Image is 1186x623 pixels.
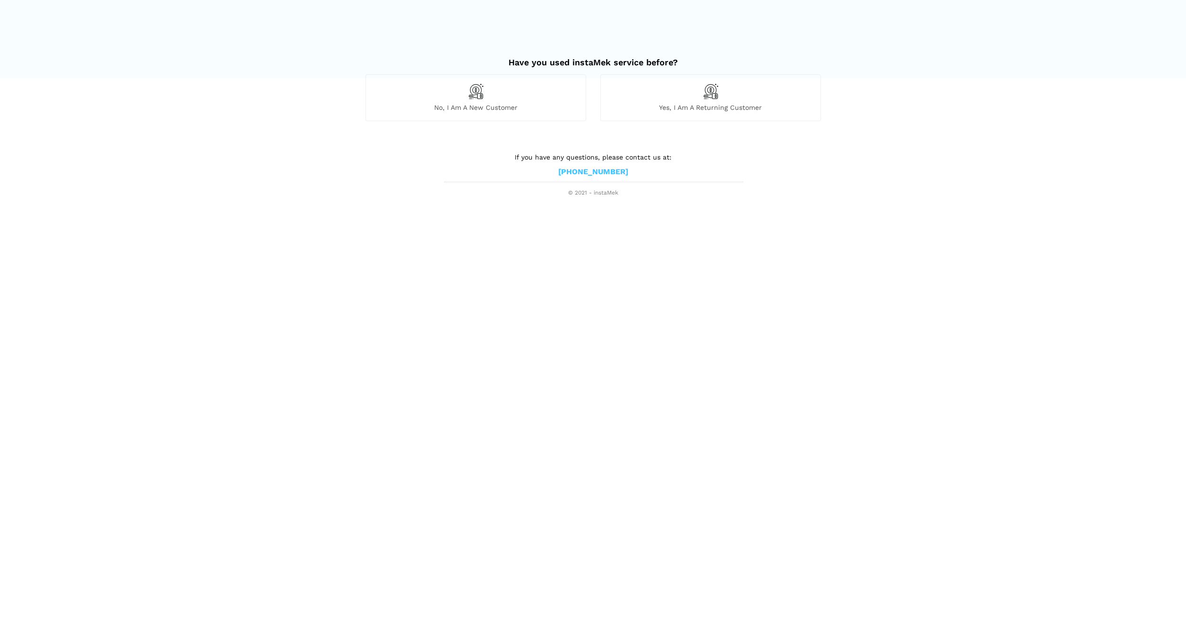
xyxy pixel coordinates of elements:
[558,167,628,177] a: [PHONE_NUMBER]
[444,152,742,162] p: If you have any questions, please contact us at:
[366,48,821,68] h2: Have you used instaMek service before?
[444,189,742,197] span: © 2021 - instaMek
[366,103,586,112] span: No, I am a new customer
[601,103,820,112] span: Yes, I am a returning customer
